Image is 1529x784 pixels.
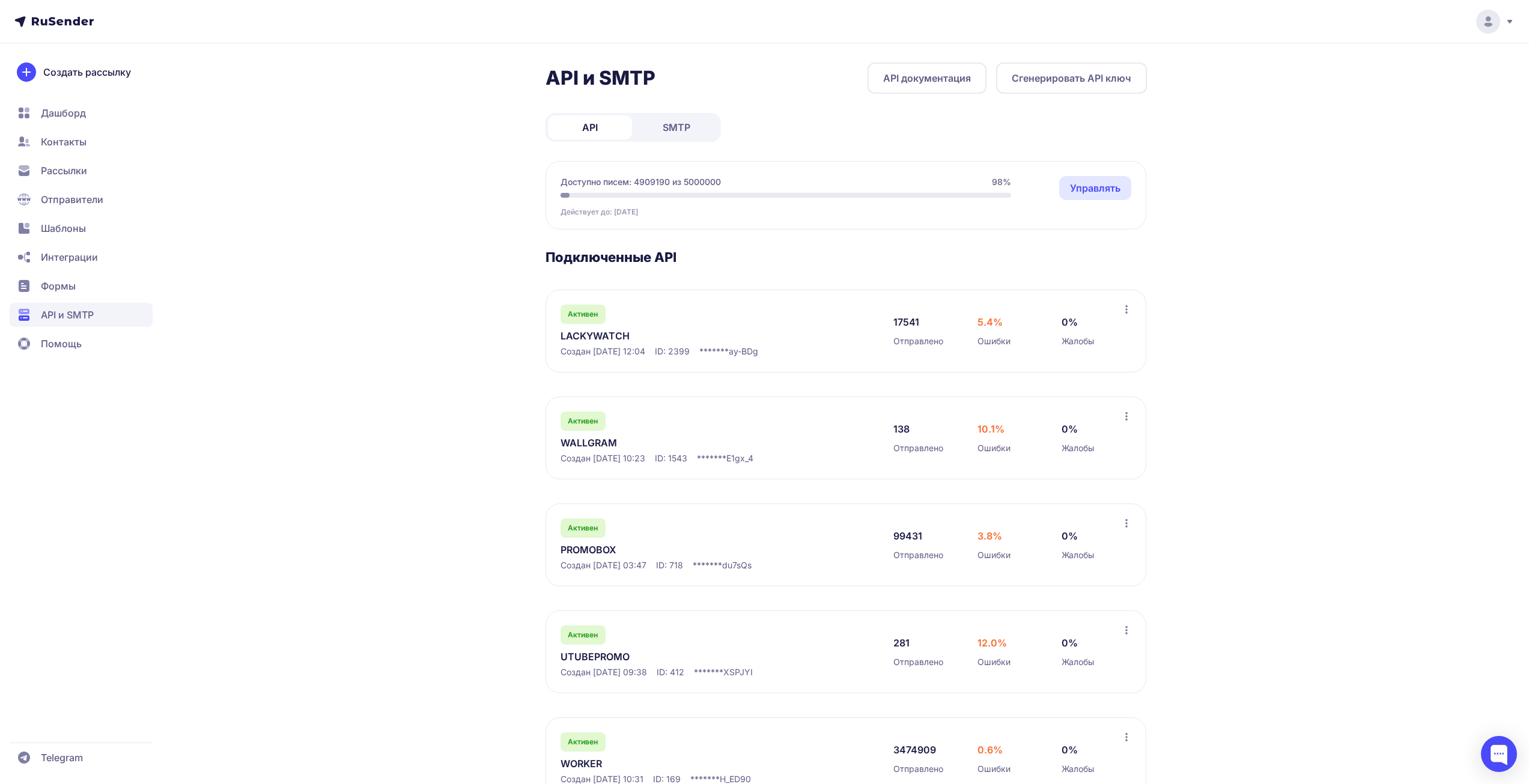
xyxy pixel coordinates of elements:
span: Интеграции [41,250,98,264]
a: API [548,115,632,139]
span: E1gx_4 [726,452,753,464]
a: UTUBEPROMO [561,649,807,664]
span: 3.8% [977,529,1002,543]
span: 0% [1062,743,1078,757]
span: Создать рассылку [43,65,131,79]
span: Активен [568,416,598,426]
span: 10.1% [977,422,1005,436]
span: 281 [893,636,910,650]
span: Отправлено [893,335,943,347]
span: Отправители [41,192,103,207]
a: Управлять [1059,176,1131,200]
span: Жалобы [1062,549,1094,561]
span: ID: 412 [657,666,684,678]
span: 0.6% [977,743,1003,757]
span: 99431 [893,529,922,543]
span: Отправлено [893,656,943,668]
span: 12.0% [977,636,1007,650]
span: Действует до: [DATE] [561,207,638,217]
span: Ошибки [977,656,1011,668]
span: 5.4% [977,315,1003,329]
span: Создан [DATE] 03:47 [561,559,646,571]
span: API и SMTP [41,308,94,322]
span: Активен [568,309,598,319]
span: Ошибки [977,549,1011,561]
a: API документация [868,62,986,94]
a: PROMOBOX [561,542,807,557]
a: SMTP [634,115,719,139]
span: Ошибки [977,763,1011,775]
a: WALLGRAM [561,436,807,450]
span: Ошибки [977,442,1011,454]
span: 17541 [893,315,919,329]
a: Telegram [10,746,153,770]
h3: Подключенные API [546,249,1147,266]
button: Сгенерировать API ключ [996,62,1147,94]
span: ID: 2399 [655,345,690,357]
a: LACKYWATCH [561,329,807,343]
span: Помощь [41,336,82,351]
span: API [582,120,598,135]
span: Формы [41,279,76,293]
span: XSPJYI [723,666,753,678]
span: ay-BDg [729,345,758,357]
span: Контакты [41,135,87,149]
span: Рассылки [41,163,87,178]
span: Жалобы [1062,442,1094,454]
span: Отправлено [893,549,943,561]
a: WORKER [561,756,807,771]
span: Дашборд [41,106,86,120]
span: 0% [1062,315,1078,329]
span: Жалобы [1062,335,1094,347]
span: ID: 1543 [655,452,687,464]
span: Отправлено [893,442,943,454]
span: Шаблоны [41,221,86,236]
span: Создан [DATE] 12:04 [561,345,645,357]
span: Активен [568,737,598,747]
span: Доступно писем: 4909190 из 5000000 [561,176,721,188]
span: 98% [992,176,1011,188]
span: 0% [1062,529,1078,543]
span: 138 [893,422,910,436]
span: Создан [DATE] 10:23 [561,452,645,464]
span: Активен [568,630,598,640]
span: du7sQs [722,559,752,571]
h2: API и SMTP [546,66,655,90]
span: 0% [1062,422,1078,436]
span: Активен [568,523,598,533]
span: Отправлено [893,763,943,775]
span: ID: 718 [656,559,683,571]
span: 3474909 [893,743,936,757]
span: SMTP [663,120,690,135]
span: Жалобы [1062,656,1094,668]
span: Ошибки [977,335,1011,347]
span: Создан [DATE] 09:38 [561,666,647,678]
span: 0% [1062,636,1078,650]
span: Жалобы [1062,763,1094,775]
span: Telegram [41,750,83,765]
